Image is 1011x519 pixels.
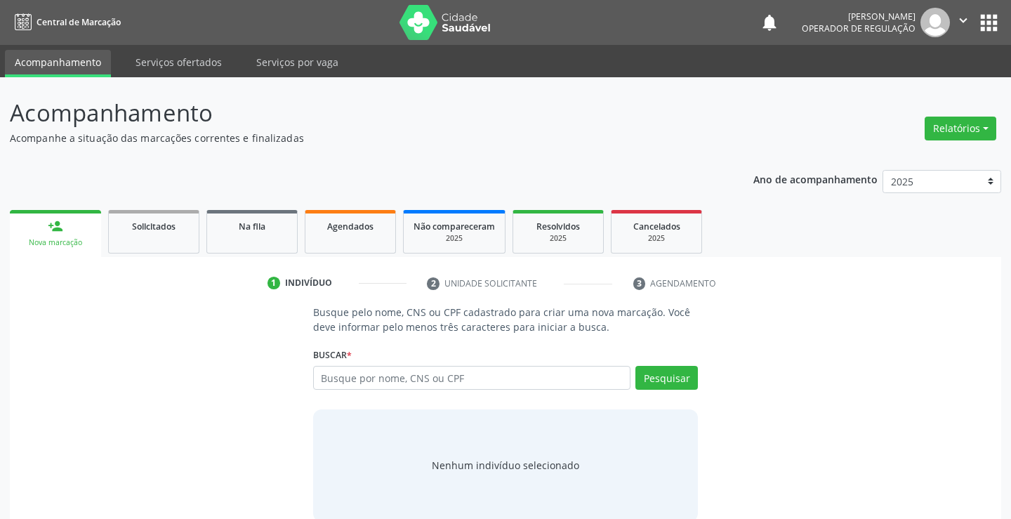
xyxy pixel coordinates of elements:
[327,221,374,232] span: Agendados
[285,277,332,289] div: Indivíduo
[621,233,692,244] div: 2025
[977,11,1001,35] button: apps
[313,366,631,390] input: Busque por nome, CNS ou CPF
[10,11,121,34] a: Central de Marcação
[802,22,916,34] span: Operador de regulação
[925,117,996,140] button: Relatórios
[10,131,703,145] p: Acompanhe a situação das marcações correntes e finalizadas
[633,221,680,232] span: Cancelados
[239,221,265,232] span: Na fila
[313,305,699,334] p: Busque pelo nome, CNS ou CPF cadastrado para criar uma nova marcação. Você deve informar pelo men...
[802,11,916,22] div: [PERSON_NAME]
[950,8,977,37] button: 
[432,458,579,473] div: Nenhum indivíduo selecionado
[753,170,878,188] p: Ano de acompanhamento
[132,221,176,232] span: Solicitados
[37,16,121,28] span: Central de Marcação
[246,50,348,74] a: Serviços por vaga
[5,50,111,77] a: Acompanhamento
[48,218,63,234] div: person_add
[414,221,495,232] span: Não compareceram
[760,13,779,32] button: notifications
[20,237,91,248] div: Nova marcação
[635,366,698,390] button: Pesquisar
[523,233,593,244] div: 2025
[267,277,280,289] div: 1
[10,96,703,131] p: Acompanhamento
[920,8,950,37] img: img
[313,344,352,366] label: Buscar
[126,50,232,74] a: Serviços ofertados
[414,233,495,244] div: 2025
[956,13,971,28] i: 
[536,221,580,232] span: Resolvidos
